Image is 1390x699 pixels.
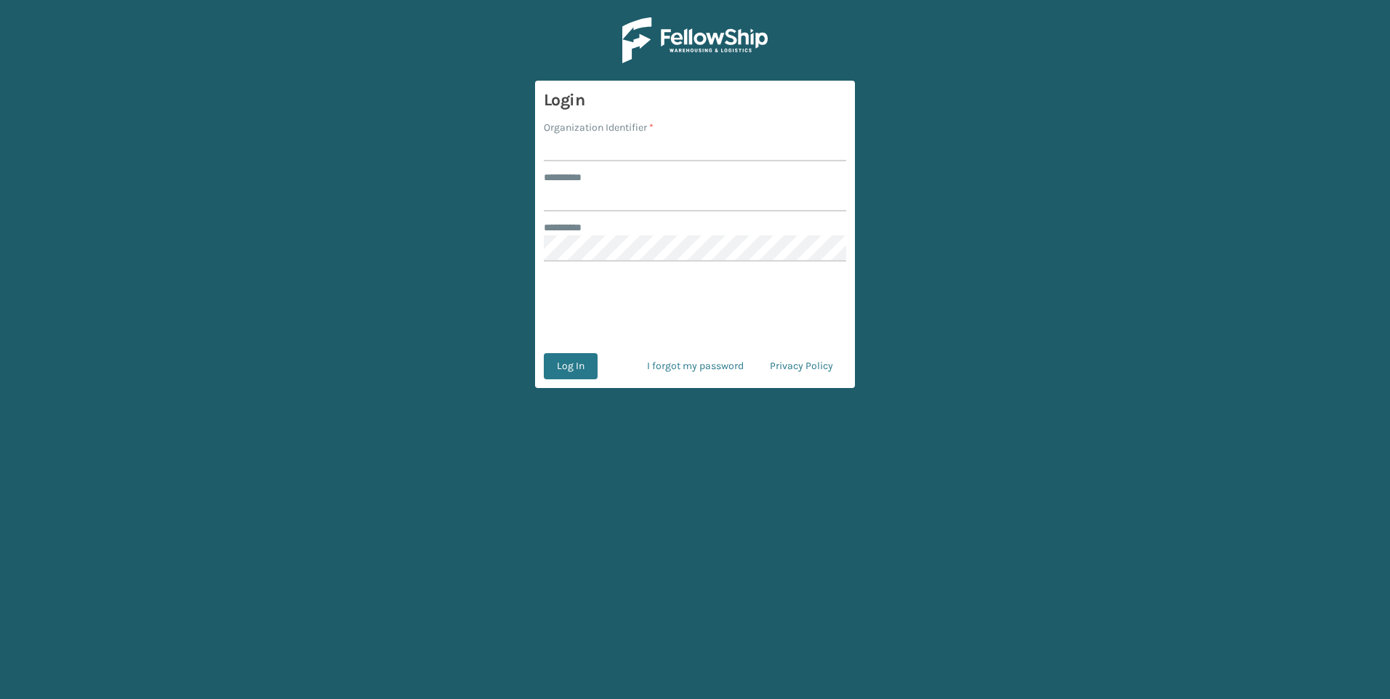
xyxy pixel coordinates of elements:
[584,279,806,336] iframe: reCAPTCHA
[634,353,757,379] a: I forgot my password
[544,89,846,111] h3: Login
[544,120,654,135] label: Organization Identifier
[622,17,768,63] img: Logo
[757,353,846,379] a: Privacy Policy
[544,353,598,379] button: Log In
